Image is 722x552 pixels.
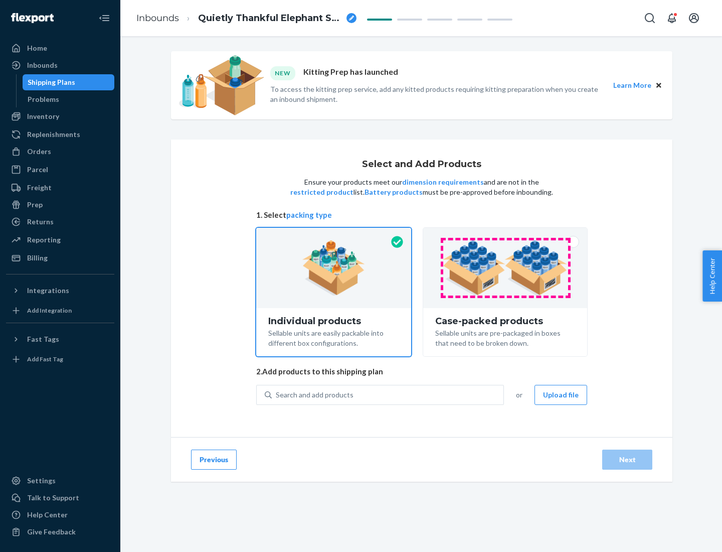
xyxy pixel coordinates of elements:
a: Returns [6,214,114,230]
button: Open account menu [684,8,704,28]
a: Add Fast Tag [6,351,114,367]
div: Sellable units are easily packable into different box configurations. [268,326,399,348]
div: Home [27,43,47,53]
a: Freight [6,180,114,196]
div: Returns [27,217,54,227]
div: Add Integration [27,306,72,315]
a: Help Center [6,507,114,523]
button: Previous [191,450,237,470]
a: Orders [6,144,114,160]
div: Next [611,455,644,465]
button: dimension requirements [402,177,484,187]
div: NEW [270,66,295,80]
a: Add Integration [6,303,114,319]
img: Flexport logo [11,13,54,23]
span: 2. Add products to this shipping plan [256,366,587,377]
div: Problems [28,94,59,104]
button: Integrations [6,283,114,299]
button: Next [602,450,652,470]
div: Inbounds [27,60,58,70]
button: Close Navigation [94,8,114,28]
div: Settings [27,476,56,486]
p: Kitting Prep has launched [303,66,398,80]
span: Quietly Thankful Elephant Seal [198,12,342,25]
div: Prep [27,200,43,210]
p: To access the kitting prep service, add any kitted products requiring kitting preparation when yo... [270,84,604,104]
div: Parcel [27,165,48,175]
button: packing type [286,210,332,220]
div: Reporting [27,235,61,245]
button: restricted product [290,187,353,197]
div: Shipping Plans [28,77,75,87]
button: Give Feedback [6,524,114,540]
div: Talk to Support [27,493,79,503]
p: Ensure your products meet our and are not in the list. must be pre-approved before inbounding. [289,177,554,197]
button: Open notifications [662,8,682,28]
a: Shipping Plans [23,74,115,90]
span: 1. Select [256,210,587,220]
button: Battery products [365,187,423,197]
span: or [516,390,522,400]
a: Problems [23,91,115,107]
a: Inventory [6,108,114,124]
div: Sellable units are pre-packaged in boxes that need to be broken down. [435,326,575,348]
a: Inbounds [6,57,114,73]
a: Prep [6,197,114,213]
a: Parcel [6,162,114,178]
div: Search and add products [276,390,353,400]
div: Add Fast Tag [27,355,63,363]
button: Close [653,80,664,91]
button: Open Search Box [640,8,660,28]
a: Home [6,40,114,56]
img: individual-pack.facf35554cb0f1810c75b2bd6df2d64e.png [302,240,365,296]
a: Replenishments [6,126,114,143]
button: Help Center [702,250,722,302]
div: Replenishments [27,129,80,140]
a: Reporting [6,232,114,248]
div: Freight [27,183,52,193]
div: Help Center [27,510,68,520]
a: Talk to Support [6,490,114,506]
button: Fast Tags [6,331,114,347]
a: Billing [6,250,114,266]
button: Learn More [613,80,651,91]
div: Individual products [268,316,399,326]
button: Upload file [534,385,587,405]
a: Inbounds [136,13,179,24]
div: Inventory [27,111,59,121]
div: Give Feedback [27,527,76,537]
div: Orders [27,147,51,157]
a: Settings [6,473,114,489]
div: Case-packed products [435,316,575,326]
ol: breadcrumbs [128,4,365,33]
div: Integrations [27,286,69,296]
h1: Select and Add Products [362,160,481,170]
div: Billing [27,253,48,263]
img: case-pack.59cecea509d18c883b923b81aeac6d0b.png [443,240,568,296]
div: Fast Tags [27,334,59,344]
